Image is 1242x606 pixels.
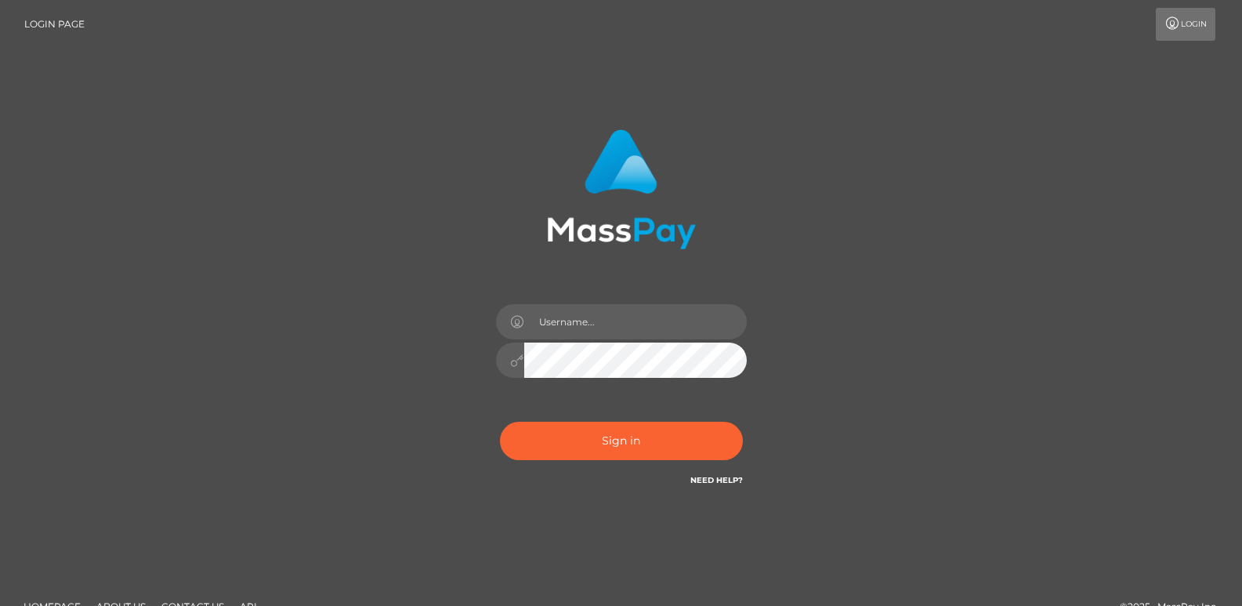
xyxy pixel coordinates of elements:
a: Login [1156,8,1215,41]
img: MassPay Login [547,129,696,249]
a: Need Help? [690,475,743,485]
input: Username... [524,304,747,339]
a: Login Page [24,8,85,41]
button: Sign in [500,422,743,460]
